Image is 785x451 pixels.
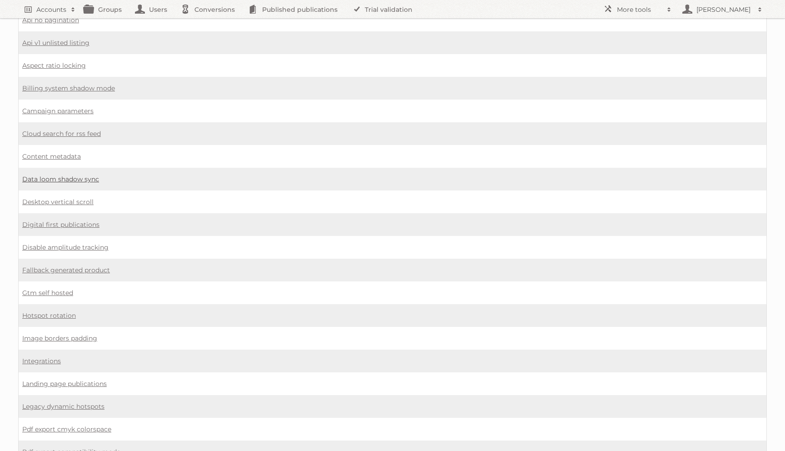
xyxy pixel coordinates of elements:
[22,84,115,92] a: Billing system shadow mode
[36,5,66,14] h2: Accounts
[22,16,79,24] a: Api no pagination
[694,5,753,14] h2: [PERSON_NAME]
[22,175,99,183] a: Data loom shadow sync
[22,61,86,70] a: Aspect ratio locking
[22,152,81,160] a: Content metadata
[22,107,94,115] a: Campaign parameters
[22,357,61,365] a: Integrations
[22,425,111,433] a: Pdf export cmyk colorspace
[22,198,94,206] a: Desktop vertical scroll
[22,380,107,388] a: Landing page publications
[22,402,104,411] a: Legacy dynamic hotspots
[22,311,76,320] a: Hotspot rotation
[617,5,662,14] h2: More tools
[22,266,110,274] a: Fallback generated product
[22,334,97,342] a: Image borders padding
[22,130,101,138] a: Cloud search for rss feed
[22,39,89,47] a: Api v1 unlisted listing
[22,243,109,251] a: Disable amplitude tracking
[22,220,99,229] a: Digital first publications
[22,289,73,297] a: Gtm self hosted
